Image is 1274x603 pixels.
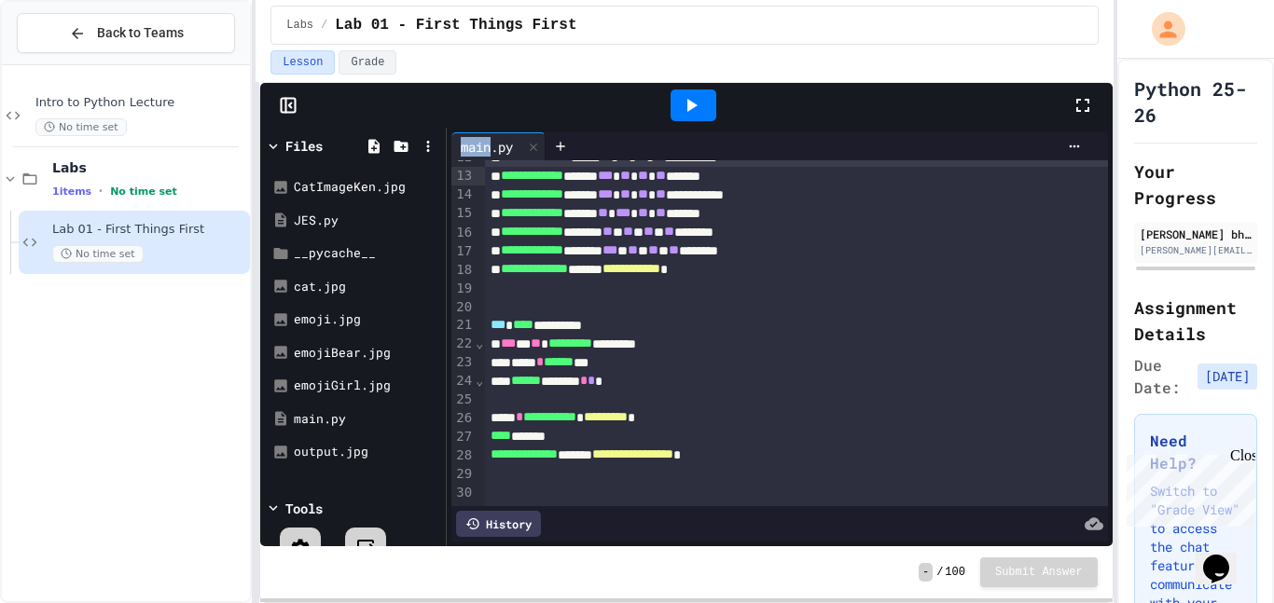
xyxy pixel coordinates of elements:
[1119,447,1255,527] iframe: chat widget
[451,391,475,409] div: 25
[451,280,475,298] div: 19
[110,185,177,198] span: No time set
[945,565,965,580] span: 100
[451,185,475,204] div: 14
[294,310,439,329] div: emoji.jpg
[294,178,439,197] div: CatImageKen.jpg
[294,212,439,230] div: JES.py
[451,409,475,428] div: 26
[286,18,313,33] span: Labs
[451,242,475,261] div: 17
[335,14,576,36] span: Lab 01 - First Things First
[451,137,522,157] div: main.py
[1198,363,1257,390] span: [DATE]
[451,428,475,446] div: 27
[451,465,475,484] div: 29
[451,446,475,465] div: 28
[321,18,327,33] span: /
[1196,528,1255,584] iframe: chat widget
[456,511,541,537] div: History
[35,95,246,111] span: Intro to Python Lecture
[52,159,246,176] span: Labs
[270,50,335,75] button: Lesson
[1134,295,1257,347] h2: Assignment Details
[451,224,475,242] div: 16
[451,372,475,391] div: 24
[451,484,475,502] div: 30
[294,344,439,363] div: emojiBear.jpg
[1134,75,1257,128] h1: Python 25-26
[52,185,91,198] span: 1 items
[97,23,184,43] span: Back to Teams
[936,565,943,580] span: /
[294,244,439,263] div: __pycache__
[285,499,323,518] div: Tools
[451,132,546,160] div: main.py
[1134,158,1257,211] h2: Your Progress
[52,245,144,263] span: No time set
[294,278,439,296] div: cat.jpg
[99,184,103,199] span: •
[451,204,475,223] div: 15
[1134,354,1190,399] span: Due Date:
[294,410,439,429] div: main.py
[451,167,475,185] div: 13
[475,336,484,350] span: Fold line
[1140,226,1252,242] div: [PERSON_NAME] bhupanapdu sunkesula
[294,443,439,461] div: output.jpg
[294,377,439,395] div: emojiGirl.jpg
[52,222,246,238] span: Lab 01 - First Things First
[919,563,933,582] span: -
[339,50,396,75] button: Grade
[980,557,1098,587] button: Submit Answer
[451,316,475,335] div: 21
[475,373,484,388] span: Fold line
[1150,430,1241,474] h3: Need Help?
[451,298,475,317] div: 20
[285,136,323,156] div: Files
[7,7,129,118] div: Chat with us now!Close
[1140,243,1252,257] div: [PERSON_NAME][EMAIL_ADDRESS][DOMAIN_NAME]
[451,261,475,280] div: 18
[451,335,475,353] div: 22
[451,353,475,372] div: 23
[35,118,127,136] span: No time set
[1132,7,1190,50] div: My Account
[17,13,235,53] button: Back to Teams
[995,565,1083,580] span: Submit Answer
